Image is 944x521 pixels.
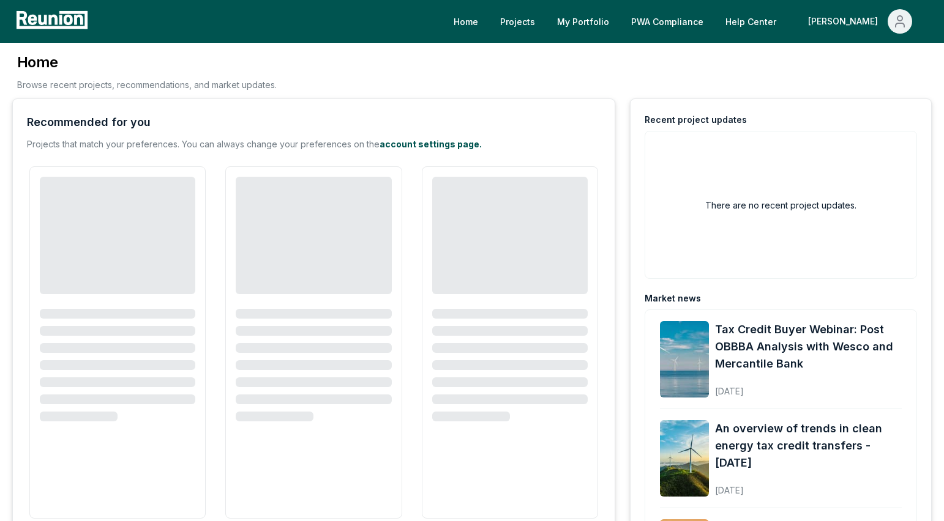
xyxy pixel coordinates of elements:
a: Help Center [716,9,786,34]
img: Tax Credit Buyer Webinar: Post OBBBA Analysis with Wesco and Mercantile Bank [660,321,709,397]
div: [PERSON_NAME] [808,9,883,34]
div: [DATE] [715,376,902,397]
nav: Main [444,9,932,34]
img: An overview of trends in clean energy tax credit transfers - August 2025 [660,420,709,497]
div: [DATE] [715,475,902,497]
div: Market news [645,292,701,305]
span: Projects that match your preferences. You can always change your preferences on the [27,139,380,149]
a: Tax Credit Buyer Webinar: Post OBBBA Analysis with Wesco and Mercantile Bank [715,321,902,372]
a: Projects [490,9,545,34]
div: Recommended for you [27,114,151,131]
p: Browse recent projects, recommendations, and market updates. [17,78,277,91]
div: Recent project updates [645,114,747,126]
h3: Home [17,53,277,72]
a: account settings page. [380,139,482,149]
h2: There are no recent project updates. [705,199,856,212]
button: [PERSON_NAME] [798,9,922,34]
a: An overview of trends in clean energy tax credit transfers - [DATE] [715,420,902,471]
a: Home [444,9,488,34]
a: PWA Compliance [621,9,713,34]
a: My Portfolio [547,9,619,34]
